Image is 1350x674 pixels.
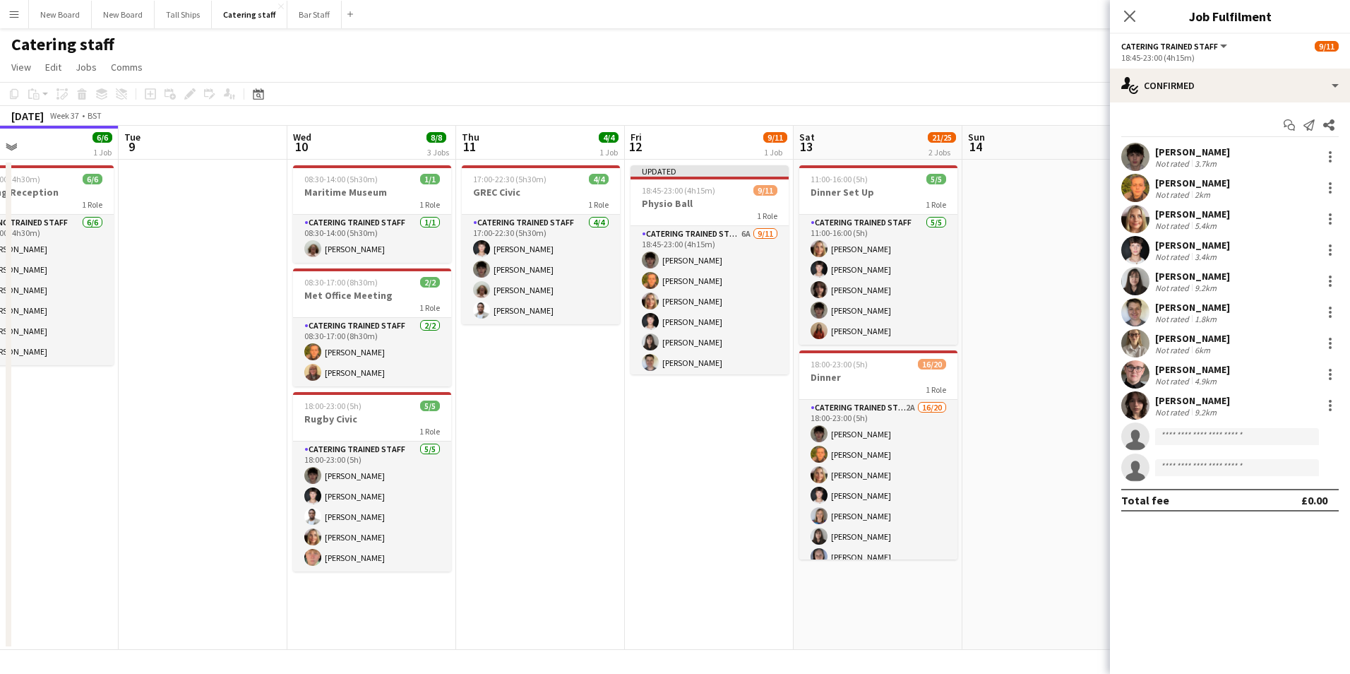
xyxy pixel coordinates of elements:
span: 21/25 [928,132,956,143]
span: 2/2 [420,277,440,288]
span: 1 Role [926,384,946,395]
span: 1 Role [82,199,102,210]
div: 4.9km [1192,376,1219,386]
a: Edit [40,58,67,76]
div: [PERSON_NAME] [1155,177,1230,189]
span: Tue [124,131,141,143]
div: 3.7km [1192,158,1219,169]
div: 2 Jobs [928,144,955,155]
button: New Board [92,1,155,28]
span: Wed [293,131,311,143]
h1: Catering staff [11,34,114,55]
a: View [6,58,37,76]
button: Catering staff [212,1,287,28]
div: [DATE] [11,109,44,123]
span: 1 Role [419,302,440,313]
div: 9.2km [1192,407,1219,418]
h3: Dinner Set Up [799,186,957,199]
a: Comms [105,58,148,76]
span: 9/11 [753,185,777,196]
div: Not rated [1155,283,1192,293]
div: Not rated [1155,407,1192,418]
div: Updated18:45-23:00 (4h15m)9/11Physio Ball1 RoleCatering trained staff6A9/1118:45-23:00 (4h15m)[PE... [631,165,789,374]
span: Catering trained staff [1121,41,1218,52]
div: [PERSON_NAME] [1155,332,1230,345]
a: Jobs [70,58,102,76]
span: 1 Role [926,199,946,210]
span: Thu [462,131,479,143]
app-card-role: Catering trained staff1/108:30-14:00 (5h30m)[PERSON_NAME] [293,215,451,263]
span: 16/20 [918,359,946,369]
h3: Met Office Meeting [293,289,451,302]
span: 11 [460,138,479,155]
div: 18:45-23:00 (4h15m) [1121,52,1339,63]
span: 13 [797,138,815,155]
span: 4/4 [589,174,609,184]
div: Total fee [1121,493,1169,507]
span: 08:30-17:00 (8h30m) [304,277,378,288]
h3: Maritime Museum [293,186,451,199]
h3: GREC Civic [462,186,620,199]
div: £0.00 [1301,493,1327,507]
button: Tall Ships [155,1,212,28]
span: 6/6 [83,174,102,184]
div: Not rated [1155,314,1192,324]
h3: Rugby Civic [293,413,451,425]
div: 2km [1192,189,1213,200]
span: 4/4 [599,132,619,143]
div: 17:00-22:30 (5h30m)4/4GREC Civic1 RoleCatering trained staff4/417:00-22:30 (5h30m)[PERSON_NAME][P... [462,165,620,324]
button: Catering trained staff [1121,41,1229,52]
span: Week 37 [47,110,82,121]
div: 5.4km [1192,220,1219,231]
span: 18:00-23:00 (5h) [811,359,868,369]
span: 18:45-23:00 (4h15m) [642,185,715,196]
app-card-role: Catering trained staff5/518:00-23:00 (5h)[PERSON_NAME][PERSON_NAME][PERSON_NAME][PERSON_NAME][PER... [293,442,451,572]
div: [PERSON_NAME] [1155,208,1230,220]
div: [PERSON_NAME] [1155,394,1230,407]
div: [PERSON_NAME] [1155,363,1230,376]
span: 9/11 [1315,41,1339,52]
span: View [11,61,31,73]
app-job-card: 08:30-14:00 (5h30m)1/1Maritime Museum1 RoleCatering trained staff1/108:30-14:00 (5h30m)[PERSON_NAME] [293,165,451,263]
span: Fri [631,131,642,143]
span: 1/1 [420,174,440,184]
div: Confirmed [1110,69,1350,102]
span: 10 [291,138,311,155]
span: Sun [968,131,985,143]
div: 3.4km [1192,252,1219,262]
h3: Dinner [799,371,957,384]
span: Jobs [76,61,97,73]
span: 1 Role [588,199,609,210]
button: New Board [29,1,92,28]
span: 1 Role [419,199,440,210]
span: 18:00-23:00 (5h) [304,401,362,411]
span: Sat [799,131,815,143]
app-job-card: 08:30-17:00 (8h30m)2/2Met Office Meeting1 RoleCatering trained staff2/208:30-17:00 (8h30m)[PERSON... [293,268,451,386]
div: 9.2km [1192,283,1219,293]
span: 6/6 [92,132,112,143]
div: [PERSON_NAME] [1155,146,1230,158]
div: 1.8km [1192,314,1219,324]
span: 11:00-16:00 (5h) [811,174,868,184]
div: Not rated [1155,252,1192,262]
app-card-role: Catering trained staff4/417:00-22:30 (5h30m)[PERSON_NAME][PERSON_NAME][PERSON_NAME][PERSON_NAME] [462,215,620,324]
app-job-card: 18:00-23:00 (5h)5/5Rugby Civic1 RoleCatering trained staff5/518:00-23:00 (5h)[PERSON_NAME][PERSON... [293,392,451,572]
div: 1 Job [93,144,112,155]
app-card-role: Catering trained staff2/208:30-17:00 (8h30m)[PERSON_NAME][PERSON_NAME] [293,318,451,386]
span: 08:30-14:00 (5h30m) [304,174,378,184]
span: 14 [966,138,985,155]
div: Not rated [1155,189,1192,200]
app-card-role: Catering trained staff5/511:00-16:00 (5h)[PERSON_NAME][PERSON_NAME][PERSON_NAME][PERSON_NAME][PER... [799,215,957,345]
app-card-role: Catering trained staff6A9/1118:45-23:00 (4h15m)[PERSON_NAME][PERSON_NAME][PERSON_NAME][PERSON_NAM... [631,226,789,479]
div: Not rated [1155,220,1192,231]
h3: Physio Ball [631,197,789,210]
div: 6km [1192,345,1213,355]
app-job-card: 11:00-16:00 (5h)5/5Dinner Set Up1 RoleCatering trained staff5/511:00-16:00 (5h)[PERSON_NAME][PERS... [799,165,957,345]
span: 1 Role [757,211,777,221]
app-job-card: 18:00-23:00 (5h)16/20Dinner1 RoleCatering trained staff2A16/2018:00-23:00 (5h)[PERSON_NAME][PERSO... [799,350,957,560]
div: Updated [631,165,789,177]
span: Comms [111,61,143,73]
